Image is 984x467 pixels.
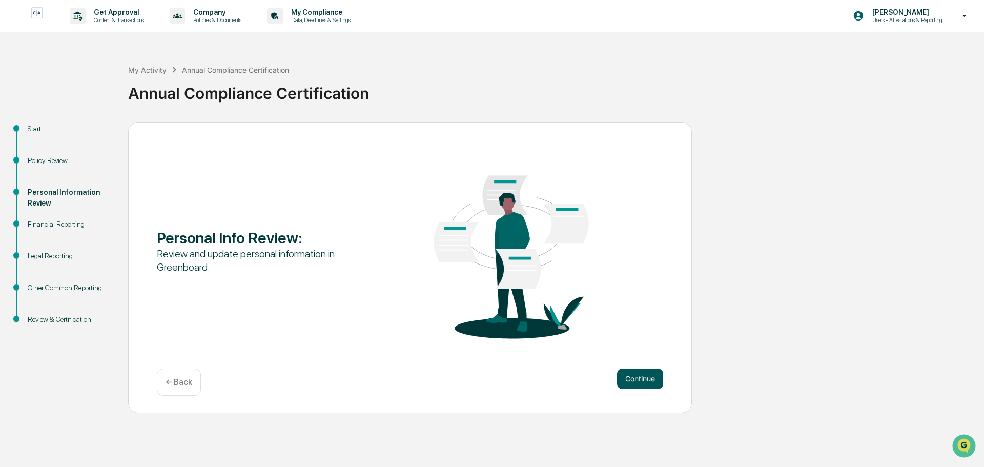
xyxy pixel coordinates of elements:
[6,125,70,144] a: 🖐️Preclearance
[28,187,112,209] div: Personal Information Review
[128,76,979,103] div: Annual Compliance Certification
[10,150,18,158] div: 🔎
[182,66,289,74] div: Annual Compliance Certification
[128,66,167,74] div: My Activity
[864,16,948,24] p: Users - Attestations & Reporting
[166,377,192,387] p: ← Back
[157,247,359,274] div: Review and update personal information in Greenboard.
[157,229,359,247] div: Personal Info Review :
[951,433,979,461] iframe: Open customer support
[86,16,149,24] p: Content & Transactions
[185,16,247,24] p: Policies & Documents
[20,149,65,159] span: Data Lookup
[10,78,29,97] img: 1746055101610-c473b297-6a78-478c-a979-82029cc54cd1
[74,130,83,138] div: 🗄️
[35,78,168,89] div: Start new chat
[35,89,130,97] div: We're available if you need us!
[85,129,127,139] span: Attestations
[28,219,112,230] div: Financial Reporting
[28,251,112,261] div: Legal Reporting
[185,8,247,16] p: Company
[864,8,948,16] p: [PERSON_NAME]
[25,7,49,24] img: logo
[410,145,612,356] img: Personal Info Review
[6,145,69,163] a: 🔎Data Lookup
[28,124,112,134] div: Start
[10,130,18,138] div: 🖐️
[28,314,112,325] div: Review & Certification
[28,282,112,293] div: Other Common Reporting
[283,16,356,24] p: Data, Deadlines & Settings
[617,369,663,389] button: Continue
[70,125,131,144] a: 🗄️Attestations
[174,82,187,94] button: Start new chat
[86,8,149,16] p: Get Approval
[10,22,187,38] p: How can we help?
[72,173,124,181] a: Powered byPylon
[20,129,66,139] span: Preclearance
[28,155,112,166] div: Policy Review
[283,8,356,16] p: My Compliance
[102,174,124,181] span: Pylon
